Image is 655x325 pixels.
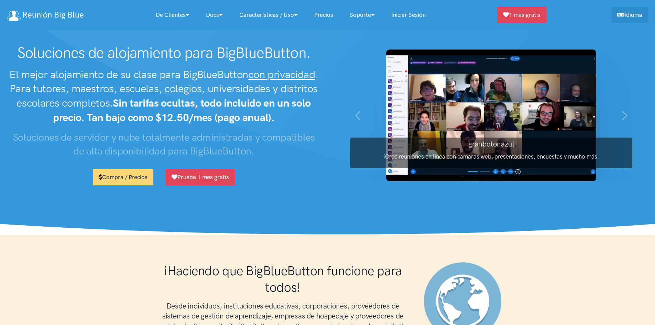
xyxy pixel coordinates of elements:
p: ¡Cree reuniones en línea con cámaras web, presentaciones, encuestas y mucho más! [350,152,632,161]
a: Iniciar sesión [383,8,434,22]
img: Captura de pantalla de BigBlueButton [386,50,596,181]
a: Características / uso [231,8,306,22]
a: Idioma [611,7,648,23]
a: Prueba 1 mes gratis [166,169,235,185]
strong: Sin tarifas ocultas, todo incluido en un solo precio. Tan bajo como $12.50/mes (pago anual). [53,97,311,124]
h2: El mejor alojamiento de su clase para BigBlueButton . Para tutores, maestros, escuelas, colegios,... [7,67,321,125]
a: 1 mes gratis [497,7,546,23]
h3: granbotonazul [350,139,632,149]
h1: ¡Haciendo que BigBlueButton funcione para todos! [156,262,410,295]
a: Docs [198,8,231,22]
img: logo [7,11,21,21]
a: Precios [306,8,341,22]
h3: Soluciones de servidor y nube totalmente administradas y compatibles de alta disponibilidad para ... [7,130,321,158]
a: De clientes [148,8,198,22]
a: Compra / Precios [93,169,153,185]
h1: Soluciones de alojamiento para BigBlueButton. [7,44,321,62]
a: Reunión Big Blue [7,8,84,22]
u: con privacidad [248,68,315,81]
a: Soporte [341,8,383,22]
